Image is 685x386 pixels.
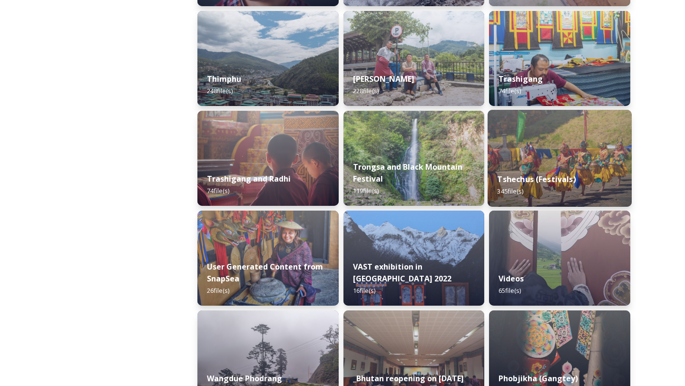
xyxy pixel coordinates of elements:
span: 119 file(s) [353,186,379,195]
img: Dechenphu%2520Festival14.jpg [488,110,632,207]
span: 248 file(s) [207,87,233,95]
span: 74 file(s) [499,87,521,95]
strong: User Generated Content from SnapSea [207,261,323,284]
span: 345 file(s) [498,187,524,195]
span: 26 file(s) [207,286,229,295]
strong: Tshechus (Festivals) [498,174,576,184]
img: 2022-10-01%252018.12.56.jpg [343,111,485,206]
span: 16 file(s) [353,286,375,295]
strong: VAST exhibition in [GEOGRAPHIC_DATA] 2022 [353,261,451,284]
strong: Phobjikha (Gangtey) [499,373,578,384]
strong: Trashigang and Radhi [207,174,291,184]
img: Trashigang%2520and%2520Rangjung%2520060723%2520by%2520Amp%2520Sripimanwat-32.jpg [197,111,339,206]
strong: Videos [499,273,524,284]
span: 74 file(s) [207,186,229,195]
strong: Trashigang [499,74,543,84]
strong: Thimphu [207,74,241,84]
img: Trashi%2520Yangtse%2520090723%2520by%2520Amp%2520Sripimanwat-187.jpg [343,11,485,106]
img: VAST%2520Bhutan%2520art%2520exhibition%2520in%2520Brussels3.jpg [343,211,485,306]
strong: [PERSON_NAME] [353,74,414,84]
strong: Trongsa and Black Mountain Festival [353,162,462,184]
strong: _Bhutan reopening on [DATE] [353,373,464,384]
img: Textile.jpg [489,211,630,306]
span: 65 file(s) [499,286,521,295]
img: Thimphu%2520190723%2520by%2520Amp%2520Sripimanwat-43.jpg [197,11,339,106]
span: 228 file(s) [353,87,379,95]
img: Trashigang%2520and%2520Rangjung%2520060723%2520by%2520Amp%2520Sripimanwat-66.jpg [489,11,630,106]
strong: Wangdue Phodrang [207,373,282,384]
img: 0FDA4458-C9AB-4E2F-82A6-9DC136F7AE71.jpeg [197,211,339,306]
